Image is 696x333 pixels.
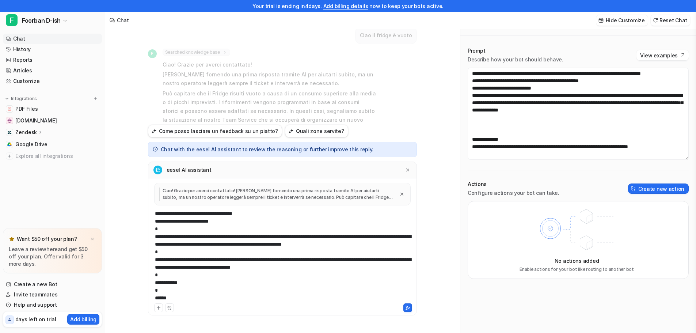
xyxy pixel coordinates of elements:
p: eesel AI assistant [167,166,212,174]
a: PDF FilesPDF Files [3,104,102,114]
span: [DOMAIN_NAME] [15,117,57,124]
a: Create a new Bot [3,279,102,290]
p: days left on trial [15,315,56,323]
img: expand menu [4,96,9,101]
button: Add billing [67,314,99,325]
span: F [148,49,157,58]
p: Add billing [70,315,96,323]
img: Zendesk [7,130,12,135]
button: Close quote [398,190,406,198]
span: PDF Files [15,105,38,113]
img: customize [598,18,604,23]
img: star [9,236,15,242]
a: Chat [3,34,102,44]
p: Integrations [11,96,37,102]
p: Zendesk [15,129,37,136]
img: PDF Files [7,107,12,111]
button: Reset Chat [651,15,690,26]
p: Ciao il fridge è vuoto [360,31,412,40]
p: Describe how your bot should behave. [468,56,563,63]
p: Hide Customize [606,16,645,24]
button: View examples [636,50,689,60]
span: Searched knowledge base [163,49,230,56]
a: Google DriveGoogle Drive [3,139,102,150]
p: Configure actions your bot can take. [468,189,559,197]
p: 4 [8,317,11,323]
p: Può capitare che il Fridge risulti vuoto a causa di un consumo superiore alla media o di picchi i... [163,89,376,133]
p: Want $50 off your plan? [17,235,77,243]
p: Actions [468,181,559,188]
button: Hide Customize [596,15,648,26]
img: Google Drive [7,142,12,147]
button: Integrations [3,95,39,102]
p: Chat with the eesel AI assistant to review the reasoning or further improve this reply. [161,146,374,153]
span: Foorban D-ish [22,15,61,26]
div: Chat [117,16,129,24]
img: x [90,237,95,242]
img: create-action-icon.svg [631,186,636,191]
a: Customize [3,76,102,86]
p: [PERSON_NAME] fornendo una prima risposta tramite AI per aiutarti subito, ma un nostro operatore ... [163,70,376,88]
button: Create new action [628,183,689,194]
img: explore all integrations [6,152,13,160]
a: History [3,44,102,54]
a: Explore all integrations [3,151,102,161]
p: Enable actions for your bot like routing to another bot [520,266,634,273]
a: Help and support [3,300,102,310]
p: Ciao! Grazie per averci contattato! [163,60,376,69]
p: Leave a review and get $50 off your plan. Offer valid for 3 more days. [9,246,96,268]
a: Reports [3,55,102,65]
a: Articles [3,65,102,76]
a: Add billing details [323,3,368,9]
img: reset [653,18,658,23]
span: F [6,14,18,26]
a: Invite teammates [3,290,102,300]
span: Explore all integrations [15,150,99,162]
span: Google Drive [15,141,47,148]
button: Come posso lasciare un feedback su un piatto? [148,125,282,137]
a: here [46,246,58,252]
p: Ciao! Grazie per averci contattato! [PERSON_NAME] fornendo una prima risposta tramite AI per aiut... [159,188,395,201]
button: Quali zone servite? [285,125,348,137]
img: www.foorban.com [7,118,12,123]
p: No actions added [555,257,599,265]
a: www.foorban.com[DOMAIN_NAME] [3,116,102,126]
img: menu_add.svg [93,96,98,101]
p: Prompt [468,47,563,54]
